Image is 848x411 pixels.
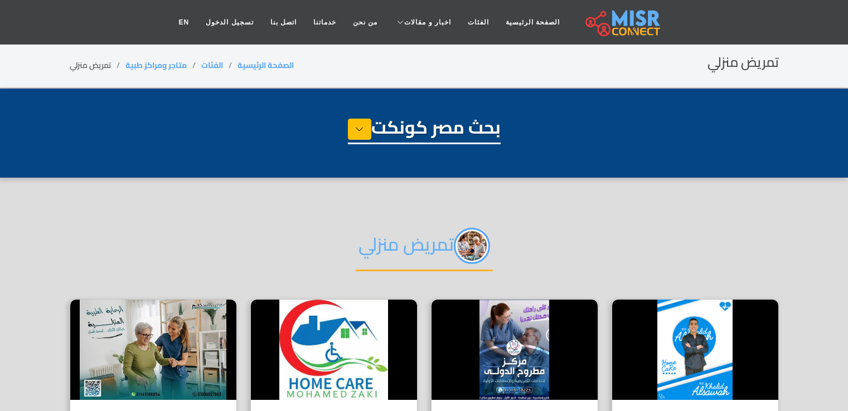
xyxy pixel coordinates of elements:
[251,300,417,400] img: مركز محمد زكي للتمريض المنزلي
[708,55,779,71] h2: تمريض منزلي
[404,17,451,27] span: اخبار و مقالات
[497,12,568,33] a: الصفحة الرئيسية
[386,12,459,33] a: اخبار و مقالات
[125,58,187,72] a: متاجر ومراكز طبية
[348,116,501,144] h1: بحث مصر كونكت
[345,12,386,33] a: من نحن
[454,228,490,264] img: 0cKKnoY1HK89HZnJMtX6.png
[432,300,598,400] img: مركز مطروح الدولي
[70,60,125,71] li: تمريض منزلي
[171,12,198,33] a: EN
[262,12,305,33] a: اتصل بنا
[305,12,345,33] a: خدماتنا
[356,228,493,271] h2: تمريض منزلي
[459,12,497,33] a: الفئات
[238,58,294,72] a: الصفحة الرئيسية
[585,8,660,36] img: main.misr_connect
[612,300,778,400] img: خالد السواح
[70,300,236,400] img: مركز التيسير ميديكال
[197,12,261,33] a: تسجيل الدخول
[201,58,223,72] a: الفئات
